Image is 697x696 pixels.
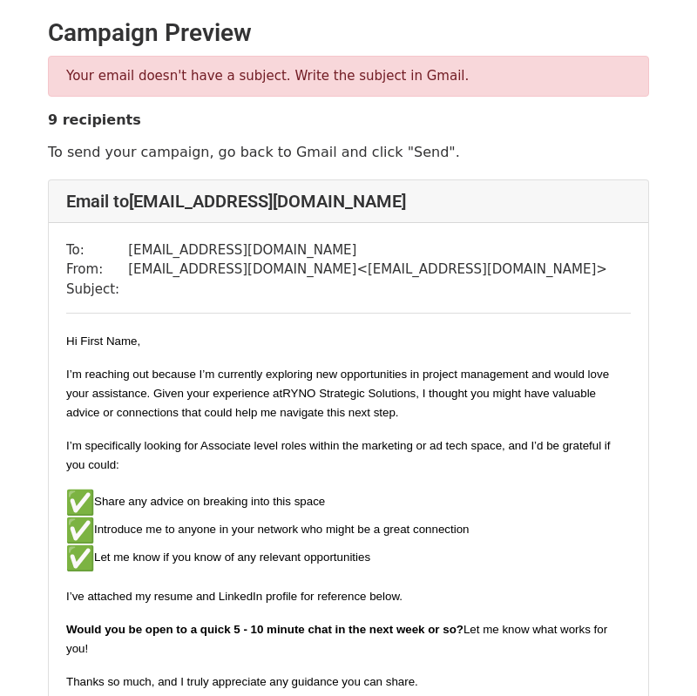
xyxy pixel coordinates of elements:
[66,517,94,544] img: ✅
[66,280,128,300] td: Subject:
[66,523,469,536] span: Introduce me to anyone in your network who might be a great connection
[66,260,128,280] td: From:
[66,544,94,572] img: ✅
[66,439,611,471] span: I’m specifically looking for Associate level roles within the marketing or ad tech space, and I’d...
[66,240,128,260] td: To:
[66,495,325,508] span: Share any advice on breaking into this space
[48,111,141,128] strong: 9 recipients
[66,368,609,419] span: I’m reaching out because I’m currently exploring new opportunities in project management and woul...
[48,143,649,161] p: To send your campaign, go back to Gmail and click "Send".
[128,260,607,280] td: [EMAIL_ADDRESS][DOMAIN_NAME] < [EMAIL_ADDRESS][DOMAIN_NAME] >
[66,334,140,348] span: Hi First Name,
[66,489,94,517] img: ✅
[48,18,649,48] h2: Campaign Preview
[66,623,464,636] span: Would you be open to a quick 5 - 10 minute chat in the next week or so?
[66,551,370,564] span: Let me know if you know of any relevant opportunities
[282,387,416,400] span: RYNO Strategic Solutions
[66,675,418,688] span: Thanks so much, and I truly appreciate any guidance you can share.
[128,240,607,260] td: [EMAIL_ADDRESS][DOMAIN_NAME]
[66,623,607,655] span: Let me know what works for you!
[66,191,631,212] h4: Email to [EMAIL_ADDRESS][DOMAIN_NAME]
[66,590,403,603] span: I’ve attached my resume and LinkedIn profile for reference below.
[66,67,631,85] p: Your email doesn't have a subject. Write the subject in Gmail.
